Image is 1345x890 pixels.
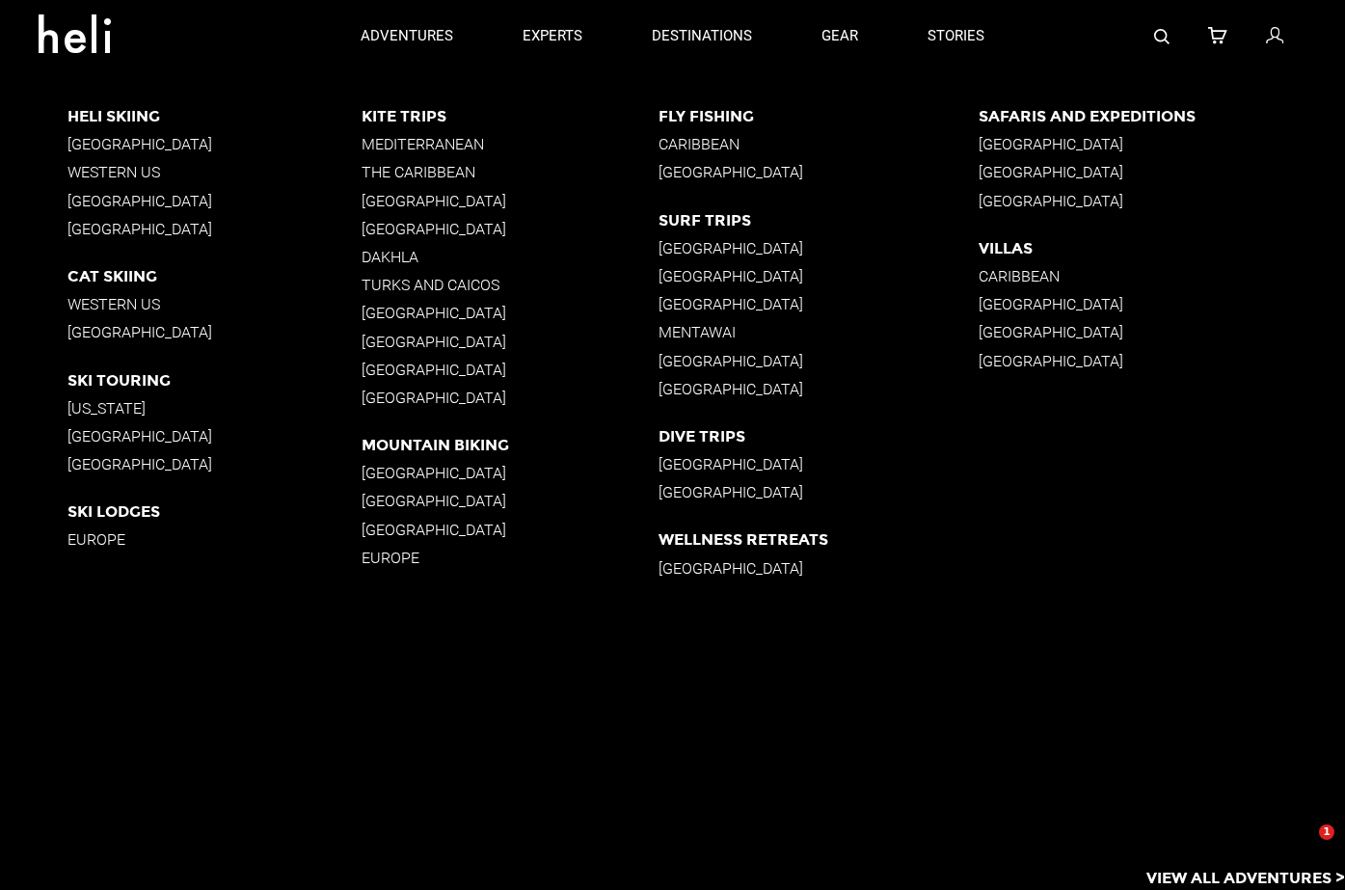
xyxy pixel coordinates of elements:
[659,239,978,257] p: [GEOGRAPHIC_DATA]
[67,192,362,210] p: [GEOGRAPHIC_DATA]
[979,323,1345,341] p: [GEOGRAPHIC_DATA]
[362,192,659,210] p: [GEOGRAPHIC_DATA]
[1279,824,1326,871] iframe: Intercom live chat
[659,163,978,181] p: [GEOGRAPHIC_DATA]
[979,239,1345,257] p: Villas
[523,26,582,46] p: experts
[659,135,978,153] p: Caribbean
[659,295,978,313] p: [GEOGRAPHIC_DATA]
[659,323,978,341] p: Mentawai
[1319,824,1334,840] span: 1
[979,163,1345,181] p: [GEOGRAPHIC_DATA]
[659,352,978,370] p: [GEOGRAPHIC_DATA]
[362,521,659,539] p: [GEOGRAPHIC_DATA]
[979,135,1345,153] p: [GEOGRAPHIC_DATA]
[362,333,659,351] p: [GEOGRAPHIC_DATA]
[659,211,978,229] p: Surf Trips
[659,267,978,285] p: [GEOGRAPHIC_DATA]
[67,371,362,390] p: Ski Touring
[659,427,978,445] p: Dive Trips
[362,549,659,567] p: Europe
[659,380,978,398] p: [GEOGRAPHIC_DATA]
[67,220,362,238] p: [GEOGRAPHIC_DATA]
[362,492,659,510] p: [GEOGRAPHIC_DATA]
[67,502,362,521] p: Ski Lodges
[362,304,659,322] p: [GEOGRAPHIC_DATA]
[659,483,978,501] p: [GEOGRAPHIC_DATA]
[67,427,362,445] p: [GEOGRAPHIC_DATA]
[67,530,362,549] p: Europe
[362,107,659,125] p: Kite Trips
[67,399,362,418] p: [US_STATE]
[659,455,978,473] p: [GEOGRAPHIC_DATA]
[362,135,659,153] p: Mediterranean
[979,267,1345,285] p: Caribbean
[979,192,1345,210] p: [GEOGRAPHIC_DATA]
[659,530,978,549] p: Wellness Retreats
[67,107,362,125] p: Heli Skiing
[1154,29,1170,44] img: search-bar-icon.svg
[67,267,362,285] p: Cat Skiing
[362,361,659,379] p: [GEOGRAPHIC_DATA]
[979,295,1345,313] p: [GEOGRAPHIC_DATA]
[979,352,1345,370] p: [GEOGRAPHIC_DATA]
[1146,868,1345,890] p: View All Adventures >
[362,163,659,181] p: The Caribbean
[67,295,362,313] p: Western US
[659,559,978,578] p: [GEOGRAPHIC_DATA]
[979,107,1345,125] p: Safaris and Expeditions
[362,248,659,266] p: Dakhla
[67,323,362,341] p: [GEOGRAPHIC_DATA]
[652,26,752,46] p: destinations
[67,135,362,153] p: [GEOGRAPHIC_DATA]
[67,455,362,473] p: [GEOGRAPHIC_DATA]
[362,389,659,407] p: [GEOGRAPHIC_DATA]
[361,26,453,46] p: adventures
[362,464,659,482] p: [GEOGRAPHIC_DATA]
[67,163,362,181] p: Western US
[362,436,659,454] p: Mountain Biking
[362,276,659,294] p: Turks and Caicos
[362,220,659,238] p: [GEOGRAPHIC_DATA]
[659,107,978,125] p: Fly Fishing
